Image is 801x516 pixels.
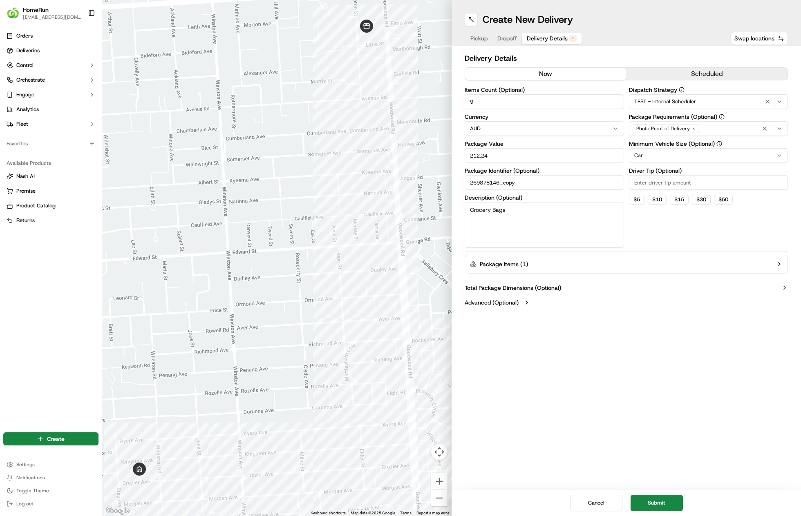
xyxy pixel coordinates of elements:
button: Log out [3,498,98,509]
span: Notifications [16,474,45,481]
label: Description (Optional) [465,195,624,200]
a: Report a map error [416,511,449,515]
input: Enter package value [465,148,624,163]
button: Returns [3,214,98,227]
button: Orchestrate [3,73,98,87]
a: Product Catalog [7,202,95,209]
input: Enter number of items [465,94,624,109]
input: Enter package identifier [465,175,624,190]
span: Nash AI [16,173,35,180]
button: Notifications [3,472,98,483]
button: Swap locations [731,32,788,45]
h2: Delivery Details [465,53,788,64]
span: Promise [16,187,36,195]
img: Google [104,505,131,516]
button: Settings [3,459,98,470]
label: Dispatch Strategy [629,87,788,93]
span: Log out [16,500,33,507]
button: Create [3,432,98,445]
label: Package Identifier (Optional) [465,168,624,173]
button: HomeRun [23,6,49,14]
button: Nash AI [3,170,98,183]
span: Create [47,435,65,443]
span: Map data ©2025 Google [351,511,395,515]
span: Deliveries [16,47,40,54]
button: Cancel [570,495,622,511]
button: Keyboard shortcuts [311,510,346,516]
button: Zoom in [431,473,447,489]
button: $50 [714,195,733,205]
button: Total Package Dimensions (Optional) [465,284,788,292]
span: Swap locations [734,34,774,42]
label: Currency [465,114,624,120]
button: Photo Proof of Delivery [629,121,788,136]
button: TEST - Internal Scheduler [629,94,788,109]
span: Delivery Details [527,34,568,42]
button: Advanced (Optional) [465,298,788,307]
label: Package Items ( 1 ) [480,260,528,268]
button: $15 [670,195,689,205]
button: Fleet [3,118,98,131]
button: Minimum Vehicle Size (Optional) [716,141,722,147]
button: $30 [692,195,711,205]
label: Total Package Dimensions (Optional) [465,284,561,292]
span: Engage [16,91,34,98]
label: Advanced (Optional) [465,298,519,307]
span: Orchestrate [16,76,45,84]
button: scheduled [626,68,788,80]
a: Promise [7,187,95,195]
button: [EMAIL_ADDRESS][DOMAIN_NAME] [23,14,81,20]
a: Analytics [3,103,98,116]
button: Engage [3,88,98,101]
img: HomeRun [7,7,20,20]
span: Toggle Theme [16,487,49,494]
label: Package Value [465,141,624,147]
span: TEST - Internal Scheduler [634,98,696,105]
button: Package Requirements (Optional) [719,114,725,120]
label: Minimum Vehicle Size (Optional) [629,141,788,147]
span: Settings [16,461,35,468]
span: Analytics [16,106,39,113]
label: Driver Tip (Optional) [629,168,788,173]
button: $10 [648,195,667,205]
label: Package Requirements (Optional) [629,114,788,120]
span: Control [16,62,34,69]
a: Orders [3,29,98,42]
h1: Create New Delivery [483,13,573,26]
button: Product Catalog [3,199,98,212]
a: Terms (opens in new tab) [400,511,412,515]
button: $5 [629,195,644,205]
button: Toggle Theme [3,485,98,496]
textarea: Grocery Bags [465,202,624,248]
span: Fleet [16,120,28,128]
button: Control [3,59,98,72]
button: now [465,68,626,80]
button: Zoom out [431,490,447,506]
a: Returns [7,217,95,224]
a: Nash AI [7,173,95,180]
span: Dropoff [497,34,517,42]
span: Returns [16,217,35,224]
span: Pickup [470,34,488,42]
button: Submit [631,495,683,511]
div: Available Products [3,157,98,170]
span: Orders [16,32,33,40]
button: Dispatch Strategy [679,87,685,93]
button: Map camera controls [431,444,447,460]
span: Product Catalog [16,202,56,209]
a: Open this area in Google Maps (opens a new window) [104,505,131,516]
input: Enter driver tip amount [629,175,788,190]
a: Deliveries [3,44,98,57]
label: Items Count (Optional) [465,87,624,93]
div: Favorites [3,137,98,150]
button: Package Items (1) [465,255,788,274]
button: HomeRunHomeRun[EMAIL_ADDRESS][DOMAIN_NAME] [3,3,85,23]
button: Promise [3,185,98,198]
span: Photo Proof of Delivery [636,125,690,132]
